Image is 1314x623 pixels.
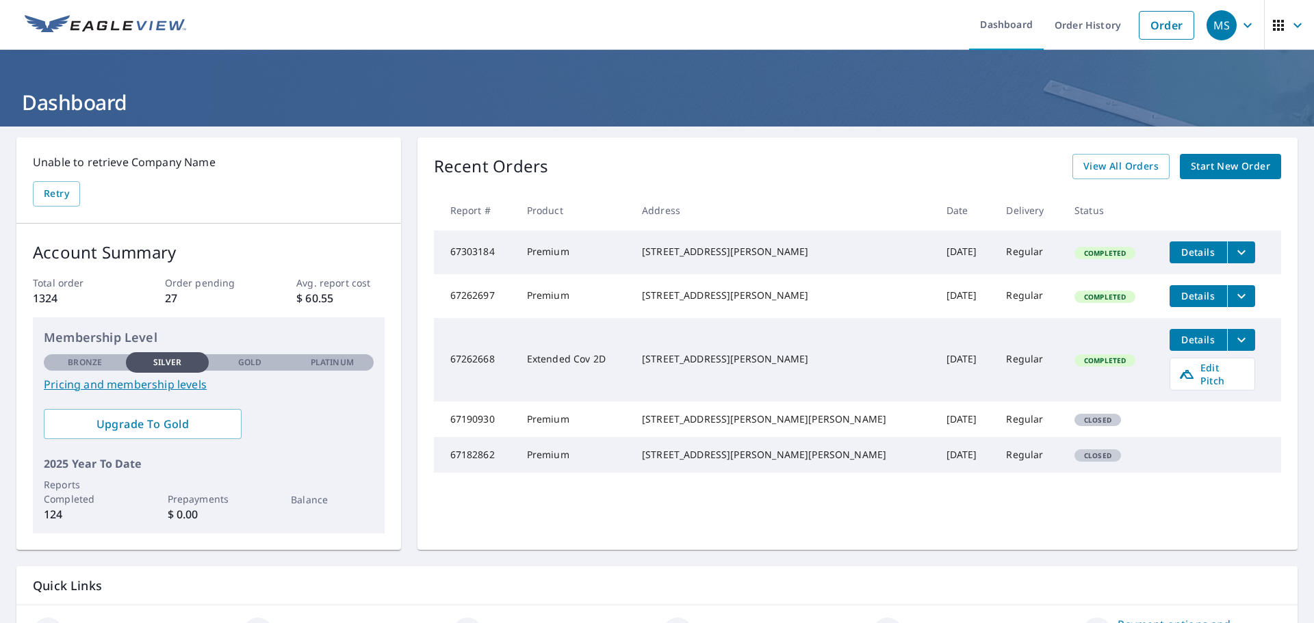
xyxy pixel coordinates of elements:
p: Bronze [68,356,102,369]
td: Premium [516,230,631,274]
p: Balance [291,492,373,507]
td: Regular [995,401,1064,437]
th: Status [1064,190,1159,230]
div: [STREET_ADDRESS][PERSON_NAME][PERSON_NAME] [642,412,925,426]
td: Regular [995,437,1064,473]
p: 2025 Year To Date [44,455,374,472]
th: Report # [434,190,516,230]
td: [DATE] [936,437,996,473]
p: $ 60.55 [296,290,384,306]
a: Upgrade To Gold [44,409,242,439]
a: Order [1139,11,1194,40]
th: Address [631,190,936,230]
span: View All Orders [1083,158,1159,175]
button: detailsBtn-67303184 [1170,241,1227,263]
p: Prepayments [168,492,250,506]
h1: Dashboard [16,88,1298,116]
th: Date [936,190,996,230]
td: Regular [995,274,1064,318]
a: Edit Pitch [1170,358,1255,390]
p: 1324 [33,290,120,306]
p: Reports Completed [44,477,126,506]
img: EV Logo [25,15,186,36]
p: Quick Links [33,577,1281,594]
span: Details [1178,289,1219,302]
td: Regular [995,318,1064,401]
td: 67190930 [434,401,516,437]
p: Silver [153,356,182,369]
span: Closed [1076,415,1120,425]
td: [DATE] [936,318,996,401]
p: Membership Level [44,328,374,347]
p: Platinum [311,356,354,369]
span: Edit Pitch [1178,361,1246,387]
div: [STREET_ADDRESS][PERSON_NAME] [642,245,925,259]
th: Delivery [995,190,1064,230]
span: Details [1178,246,1219,259]
span: Completed [1076,292,1134,302]
span: Closed [1076,451,1120,460]
td: Regular [995,230,1064,274]
a: View All Orders [1072,154,1170,179]
td: Premium [516,274,631,318]
a: Pricing and membership levels [44,376,374,393]
div: MS [1207,10,1237,40]
button: filesDropdownBtn-67303184 [1227,241,1255,263]
span: Details [1178,333,1219,346]
p: Recent Orders [434,154,549,179]
p: Avg. report cost [296,276,384,290]
p: Unable to retrieve Company Name [33,154,385,170]
p: 27 [165,290,253,306]
td: [DATE] [936,230,996,274]
div: [STREET_ADDRESS][PERSON_NAME] [642,352,925,366]
p: 124 [44,506,126,522]
span: Upgrade To Gold [55,416,231,432]
span: Start New Order [1191,158,1270,175]
button: detailsBtn-67262668 [1170,329,1227,351]
span: Completed [1076,356,1134,365]
td: 67262668 [434,318,516,401]
p: Total order [33,276,120,290]
div: [STREET_ADDRESS][PERSON_NAME] [642,289,925,302]
td: Premium [516,437,631,473]
td: [DATE] [936,401,996,437]
td: Premium [516,401,631,437]
button: Retry [33,181,80,207]
span: Completed [1076,248,1134,258]
button: filesDropdownBtn-67262697 [1227,285,1255,307]
span: Retry [44,185,69,202]
td: [DATE] [936,274,996,318]
button: filesDropdownBtn-67262668 [1227,329,1255,351]
th: Product [516,190,631,230]
p: $ 0.00 [168,506,250,522]
p: Gold [238,356,261,369]
p: Order pending [165,276,253,290]
a: Start New Order [1180,154,1281,179]
p: Account Summary [33,240,385,265]
button: detailsBtn-67262697 [1170,285,1227,307]
td: 67182862 [434,437,516,473]
td: 67262697 [434,274,516,318]
td: 67303184 [434,230,516,274]
td: Extended Cov 2D [516,318,631,401]
div: [STREET_ADDRESS][PERSON_NAME][PERSON_NAME] [642,448,925,462]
